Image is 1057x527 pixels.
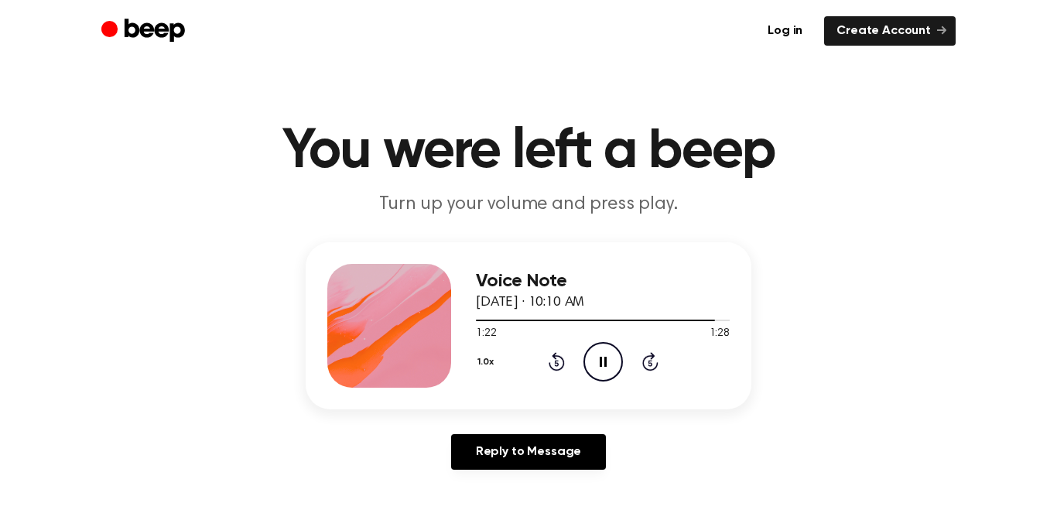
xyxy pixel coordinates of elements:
a: Create Account [824,16,956,46]
a: Beep [101,16,189,46]
p: Turn up your volume and press play. [231,192,826,217]
button: 1.0x [476,349,500,375]
span: 1:28 [710,326,730,342]
h3: Voice Note [476,271,730,292]
a: Log in [755,16,815,46]
h1: You were left a beep [132,124,925,180]
span: 1:22 [476,326,496,342]
a: Reply to Message [451,434,606,470]
span: [DATE] · 10:10 AM [476,296,584,310]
